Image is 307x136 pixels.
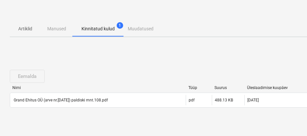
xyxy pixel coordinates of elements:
[117,22,123,29] span: 1
[81,25,115,32] p: Kinnitatud kulud
[247,98,259,102] div: [DATE]
[214,85,242,90] div: Suurus
[189,98,195,102] div: pdf
[188,85,209,90] div: Tüüp
[14,25,37,32] p: Artiklid
[13,98,108,102] div: Grand Ehitus OÜ (arve nr.[DATE]) paldiski mnt.108.pdf
[12,85,183,90] div: Nimi
[215,98,233,102] div: 488.13 KB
